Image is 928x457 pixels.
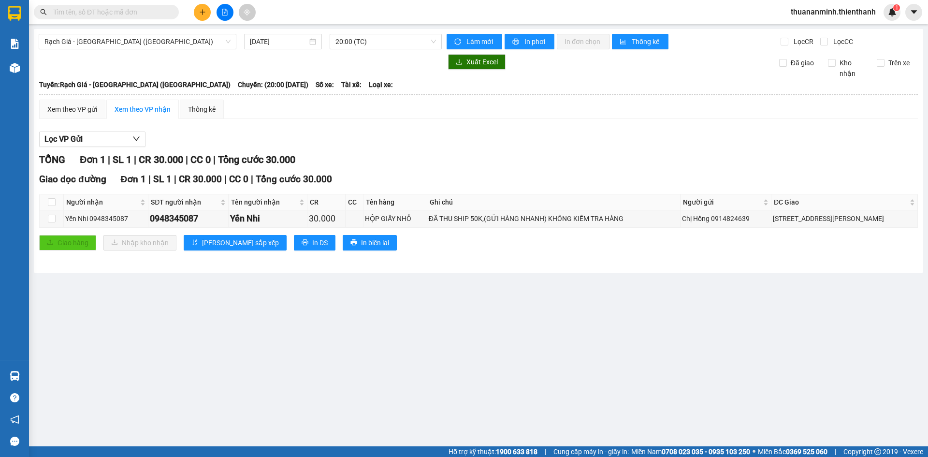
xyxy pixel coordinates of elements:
span: Xuất Excel [466,57,498,67]
th: CC [346,194,363,210]
button: downloadXuất Excel [448,54,506,70]
span: printer [350,239,357,247]
div: [STREET_ADDRESS][PERSON_NAME] [773,213,916,224]
button: printerIn DS [294,235,335,251]
th: Tên hàng [363,194,427,210]
span: aim [244,9,250,15]
button: caret-down [905,4,922,21]
button: plus [194,4,211,21]
img: warehouse-icon [10,371,20,381]
strong: 0369 525 060 [786,448,827,456]
span: Thống kê [632,36,661,47]
span: Tài xế: [341,79,362,90]
span: SL 1 [113,154,131,165]
span: 20:00 (TC) [335,34,436,49]
div: Yến Nhi [230,212,305,225]
td: Yến Nhi [229,210,307,227]
span: Rạch Giá - Sài Gòn (Hàng Hoá) [44,34,231,49]
span: ĐC Giao [774,197,908,207]
input: 11/08/2025 [250,36,307,47]
button: uploadGiao hàng [39,235,96,251]
button: Lọc VP Gửi [39,132,145,147]
span: Miền Bắc [758,446,827,457]
span: Đơn 1 [121,174,146,185]
span: Cung cấp máy in - giấy in: [553,446,629,457]
div: 30.000 [309,212,344,225]
sup: 1 [893,4,900,11]
img: logo-vxr [8,6,21,21]
div: Chị Hồng 0914824639 [682,213,769,224]
span: Lọc CC [829,36,855,47]
button: file-add [217,4,233,21]
button: In đơn chọn [557,34,609,49]
span: down [132,135,140,143]
span: Tổng cước 30.000 [218,154,295,165]
span: CR 30.000 [179,174,222,185]
span: printer [302,239,308,247]
div: Xem theo VP nhận [115,104,171,115]
span: | [251,174,253,185]
div: HỘP GIẤY NHỎ [365,213,425,224]
span: | [134,154,136,165]
span: 1 [895,4,898,11]
span: file-add [221,9,228,15]
span: copyright [874,448,881,455]
span: Người nhận [66,197,138,207]
strong: 1900 633 818 [496,448,537,456]
span: CR 30.000 [139,154,183,165]
span: TỔNG [39,154,65,165]
span: Số xe: [316,79,334,90]
td: 0948345087 [148,210,229,227]
span: | [174,174,176,185]
input: Tìm tên, số ĐT hoặc mã đơn [53,7,167,17]
span: Người gửi [683,197,761,207]
div: Thống kê [188,104,216,115]
span: Tên người nhận [231,197,297,207]
span: sort-ascending [191,239,198,247]
span: In DS [312,237,328,248]
span: plus [199,9,206,15]
button: printerIn biên lai [343,235,397,251]
button: bar-chartThống kê [612,34,668,49]
span: | [213,154,216,165]
span: | [108,154,110,165]
span: Miền Nam [631,446,750,457]
span: [PERSON_NAME] sắp xếp [202,237,279,248]
span: bar-chart [620,38,628,46]
span: In biên lai [361,237,389,248]
span: Lọc CR [790,36,815,47]
span: | [186,154,188,165]
span: printer [512,38,521,46]
span: notification [10,415,19,424]
span: Trên xe [884,58,913,68]
span: | [545,446,546,457]
img: icon-new-feature [888,8,897,16]
span: thuananminh.thienthanh [783,6,884,18]
span: Hỗ trợ kỹ thuật: [449,446,537,457]
span: CC 0 [229,174,248,185]
span: Lọc VP Gửi [44,133,83,145]
span: Đã giao [787,58,818,68]
span: question-circle [10,393,19,402]
button: sort-ascending[PERSON_NAME] sắp xếp [184,235,287,251]
span: Làm mới [466,36,494,47]
span: Giao dọc đường [39,174,106,185]
strong: 0708 023 035 - 0935 103 250 [662,448,750,456]
span: CC 0 [190,154,211,165]
span: sync [454,38,463,46]
span: SĐT người nhận [151,197,218,207]
div: ĐÃ THU SHIP 50K,(GỬI HÀNG NHANH) KHÔNG KIỂM TRA HÀNG [429,213,679,224]
img: warehouse-icon [10,63,20,73]
span: Chuyến: (20:00 [DATE]) [238,79,308,90]
div: 0948345087 [150,212,227,225]
span: | [835,446,836,457]
span: ⚪️ [753,450,755,454]
button: syncLàm mới [447,34,502,49]
span: caret-down [910,8,918,16]
th: CR [307,194,346,210]
span: Kho nhận [836,58,870,79]
button: printerIn phơi [505,34,554,49]
th: Ghi chú [427,194,681,210]
div: Yến Nhi 0948345087 [65,213,146,224]
span: In phơi [524,36,547,47]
